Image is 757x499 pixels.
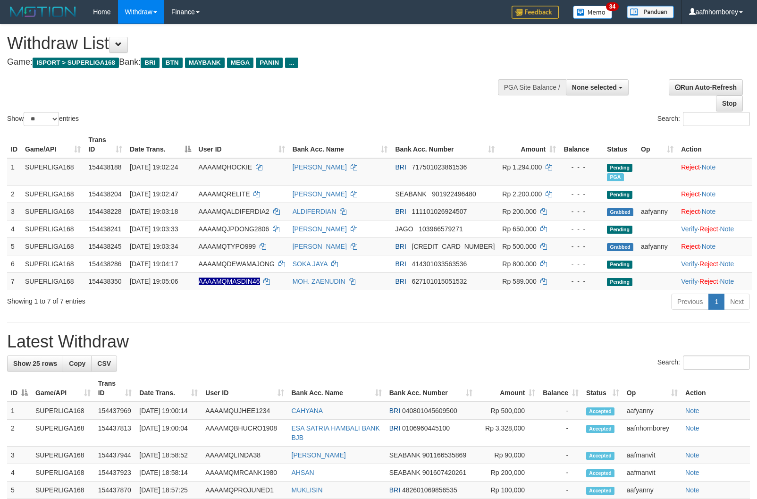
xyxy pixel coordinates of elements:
th: Game/API: activate to sort column ascending [32,375,94,402]
span: Pending [607,226,632,234]
td: 5 [7,237,21,255]
div: PGA Site Balance / [498,79,566,95]
span: Copy 414301033563536 to clipboard [412,260,467,268]
span: Copy 627101015051532 to clipboard [412,278,467,285]
td: aafnhornborey [623,420,681,447]
span: BRI [395,278,406,285]
span: Rp 800.000 [502,260,536,268]
div: - - - [564,162,599,172]
a: Note [685,424,699,432]
span: Copy [69,360,85,367]
td: 5 [7,482,32,499]
span: AAAAMQHOCKIE [199,163,252,171]
td: · [677,185,752,203]
th: Action [681,375,750,402]
div: - - - [564,259,599,269]
a: [PERSON_NAME] [293,190,347,198]
span: Accepted [586,452,614,460]
span: Rp 1.294.000 [502,163,542,171]
td: 154437969 [94,402,136,420]
th: Action [677,131,752,158]
span: [DATE] 19:04:17 [130,260,178,268]
td: · [677,203,752,220]
td: aafyanny [623,482,681,499]
th: ID [7,131,21,158]
a: Note [702,190,716,198]
label: Search: [657,112,750,126]
label: Show entries [7,112,79,126]
span: BRI [395,243,406,250]
div: Showing 1 to 7 of 7 entries [7,293,308,306]
h4: Game: Bank: [7,58,495,67]
th: ID: activate to sort column descending [7,375,32,402]
td: aafmanvit [623,447,681,464]
a: Note [702,163,716,171]
td: · [677,158,752,186]
th: Status [603,131,637,158]
td: · · [677,255,752,272]
span: [DATE] 19:02:24 [130,163,178,171]
a: Copy [63,355,92,372]
td: 154437944 [94,447,136,464]
span: Copy 482601069856535 to clipboard [402,486,457,494]
div: - - - [564,224,599,234]
span: Copy 901922496480 to clipboard [432,190,476,198]
td: 7 [7,272,21,290]
span: Grabbed [607,208,633,216]
span: Rp 650.000 [502,225,536,233]
td: AAAAMQUJHEE1234 [202,402,287,420]
a: [PERSON_NAME] [293,225,347,233]
span: 34 [606,2,619,11]
span: Copy 901607420261 to clipboard [422,469,466,476]
td: · [677,237,752,255]
td: SUPERLIGA168 [21,255,84,272]
td: 1 [7,158,21,186]
span: BRI [395,163,406,171]
span: CSV [97,360,111,367]
th: Status: activate to sort column ascending [582,375,623,402]
td: 154437870 [94,482,136,499]
input: Search: [683,112,750,126]
td: aafyanny [637,203,677,220]
td: Rp 90,000 [476,447,539,464]
span: [DATE] 19:03:33 [130,225,178,233]
span: SEABANK [395,190,426,198]
span: SEABANK [389,451,421,459]
td: [DATE] 18:58:14 [135,464,202,482]
span: Copy 901166535869 to clipboard [422,451,466,459]
a: Verify [681,260,698,268]
td: - [539,447,582,464]
td: AAAAMQPROJUNED1 [202,482,287,499]
button: None selected [566,79,629,95]
span: None selected [572,84,617,91]
th: Trans ID: activate to sort column ascending [94,375,136,402]
td: · · [677,220,752,237]
label: Search: [657,355,750,370]
span: [DATE] 19:03:18 [130,208,178,215]
th: Game/API: activate to sort column ascending [21,131,84,158]
td: - [539,482,582,499]
td: - [539,420,582,447]
td: SUPERLIGA168 [32,447,94,464]
span: Accepted [586,425,614,433]
a: [PERSON_NAME] [293,163,347,171]
a: Run Auto-Refresh [669,79,743,95]
td: Rp 500,000 [476,402,539,420]
a: Reject [681,208,700,215]
span: Pending [607,261,632,269]
span: Pending [607,191,632,199]
a: Reject [699,278,718,285]
td: AAAAMQBHUCRO1908 [202,420,287,447]
td: SUPERLIGA168 [21,220,84,237]
a: Next [724,294,750,310]
td: - [539,402,582,420]
a: SOKA JAYA [293,260,328,268]
a: Note [685,486,699,494]
td: AAAAMQLINDA38 [202,447,287,464]
span: Pending [607,278,632,286]
td: 4 [7,464,32,482]
td: 2 [7,185,21,203]
span: SEABANK [389,469,421,476]
span: AAAAMQALDIFERDIA2 [199,208,269,215]
span: 154438188 [88,163,121,171]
